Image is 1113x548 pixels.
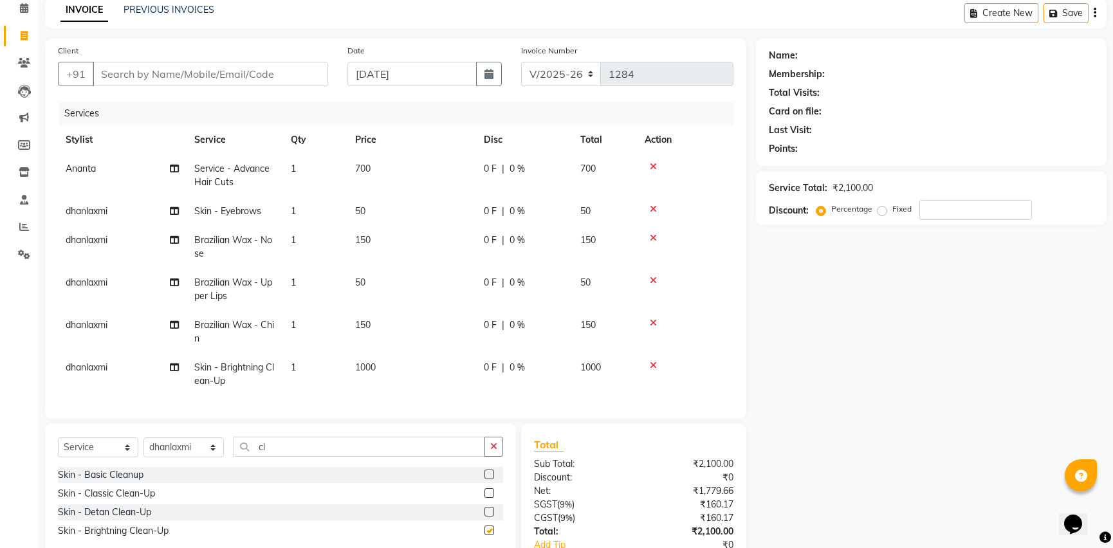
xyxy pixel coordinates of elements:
[580,361,601,373] span: 1000
[534,438,564,452] span: Total
[66,361,107,373] span: dhanlaxmi
[347,125,476,154] th: Price
[291,163,296,174] span: 1
[524,498,634,511] div: ( )
[476,125,573,154] th: Disc
[634,525,743,538] div: ₹2,100.00
[187,125,283,154] th: Service
[769,181,827,195] div: Service Total:
[637,125,733,154] th: Action
[484,233,497,247] span: 0 F
[769,204,809,217] div: Discount:
[66,163,96,174] span: Ananta
[58,468,143,482] div: Skin - Basic Cleanup
[484,276,497,289] span: 0 F
[194,319,274,344] span: Brazilian Wax - Chin
[502,162,504,176] span: |
[769,142,798,156] div: Points:
[831,203,872,215] label: Percentage
[484,205,497,218] span: 0 F
[510,276,525,289] span: 0 %
[234,437,485,457] input: Search or Scan
[524,525,634,538] div: Total:
[502,318,504,332] span: |
[355,205,365,217] span: 50
[66,234,107,246] span: dhanlaxmi
[580,277,591,288] span: 50
[291,234,296,246] span: 1
[510,318,525,332] span: 0 %
[524,511,634,525] div: ( )
[964,3,1038,23] button: Create New
[194,234,272,259] span: Brazilian Wax - Nose
[291,319,296,331] span: 1
[58,125,187,154] th: Stylist
[194,205,261,217] span: Skin - Eyebrows
[283,125,347,154] th: Qty
[510,162,525,176] span: 0 %
[510,233,525,247] span: 0 %
[291,361,296,373] span: 1
[769,68,825,81] div: Membership:
[634,484,743,498] div: ₹1,779.66
[634,457,743,471] div: ₹2,100.00
[66,277,107,288] span: dhanlaxmi
[769,123,812,137] div: Last Visit:
[93,62,328,86] input: Search by Name/Mobile/Email/Code
[580,163,596,174] span: 700
[634,498,743,511] div: ₹160.17
[355,234,371,246] span: 150
[291,277,296,288] span: 1
[892,203,912,215] label: Fixed
[58,506,151,519] div: Skin - Detan Clean-Up
[484,162,497,176] span: 0 F
[347,45,365,57] label: Date
[66,319,107,331] span: dhanlaxmi
[580,205,591,217] span: 50
[66,205,107,217] span: dhanlaxmi
[58,524,169,538] div: Skin - Brightning Clean-Up
[534,512,558,524] span: CGST
[355,277,365,288] span: 50
[1044,3,1089,23] button: Save
[580,234,596,246] span: 150
[502,205,504,218] span: |
[58,62,94,86] button: +91
[502,233,504,247] span: |
[194,361,274,387] span: Skin - Brightning Clean-Up
[832,181,873,195] div: ₹2,100.00
[58,45,78,57] label: Client
[769,86,820,100] div: Total Visits:
[355,361,376,373] span: 1000
[634,471,743,484] div: ₹0
[355,163,371,174] span: 700
[484,361,497,374] span: 0 F
[355,319,371,331] span: 150
[769,49,798,62] div: Name:
[573,125,637,154] th: Total
[634,511,743,525] div: ₹160.17
[560,513,573,523] span: 9%
[510,205,525,218] span: 0 %
[521,45,577,57] label: Invoice Number
[769,105,822,118] div: Card on file:
[502,361,504,374] span: |
[524,484,634,498] div: Net:
[1059,497,1100,535] iframe: chat widget
[502,276,504,289] span: |
[580,319,596,331] span: 150
[58,487,155,500] div: Skin - Classic Clean-Up
[194,163,270,188] span: Service - Advance Hair Cuts
[194,277,272,302] span: Brazilian Wax - Upper Lips
[510,361,525,374] span: 0 %
[291,205,296,217] span: 1
[59,102,743,125] div: Services
[534,498,557,510] span: SGST
[560,499,572,509] span: 9%
[524,457,634,471] div: Sub Total:
[524,471,634,484] div: Discount:
[484,318,497,332] span: 0 F
[124,4,214,15] a: PREVIOUS INVOICES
